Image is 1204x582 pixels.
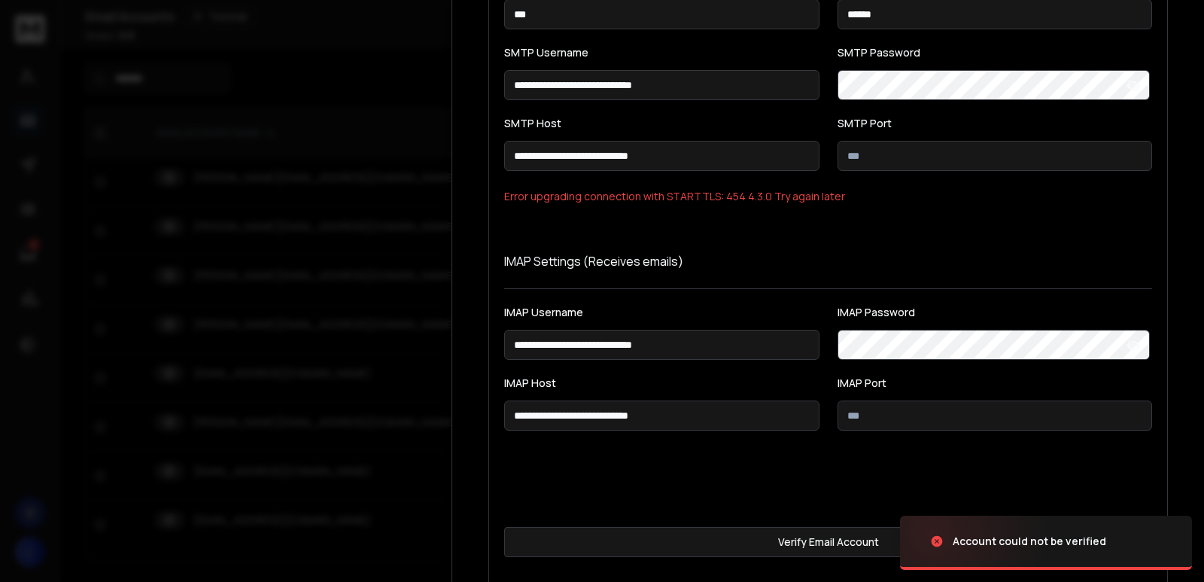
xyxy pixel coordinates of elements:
[504,252,1152,270] p: IMAP Settings (Receives emails)
[900,501,1050,582] img: image
[504,527,1152,557] button: Verify Email Account
[504,47,819,58] label: SMTP Username
[504,118,819,129] label: SMTP Host
[953,534,1106,549] div: Account could not be verified
[504,189,1152,204] span: Error upgrading connection with STARTTLS: 454 4.3.0 Try again later
[838,378,1153,389] label: IMAP Port
[504,378,819,389] label: IMAP Host
[838,47,1153,58] label: SMTP Password
[838,307,1153,318] label: IMAP Password
[838,118,1153,129] label: SMTP Port
[504,307,819,318] label: IMAP Username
